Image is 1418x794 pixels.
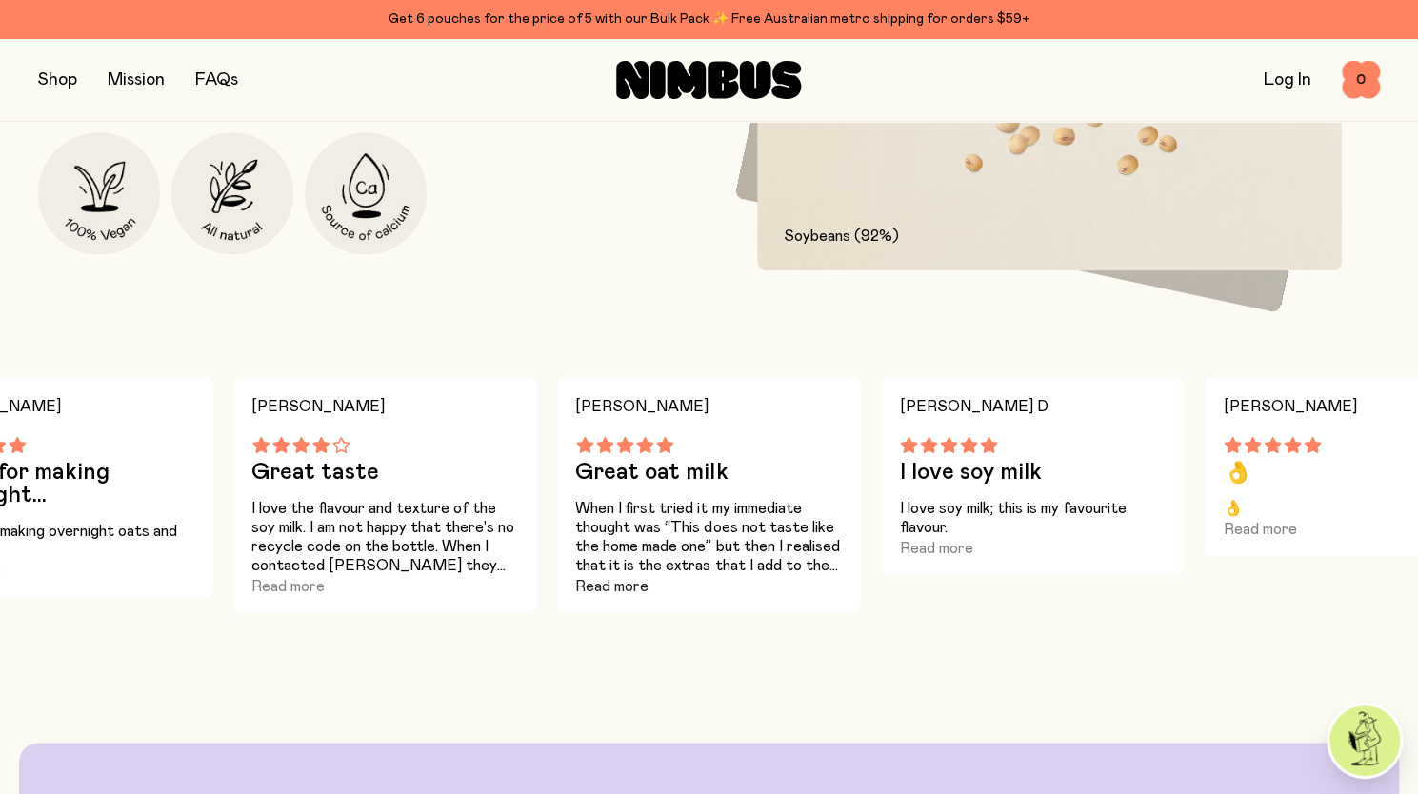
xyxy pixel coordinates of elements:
[575,575,649,598] button: Read more
[251,575,325,598] button: Read more
[1342,61,1380,99] button: 0
[899,499,1166,537] p: I love soy milk; this is my favourite flavour.
[195,71,238,89] a: FAQs
[575,499,842,575] p: When I first tried it my immediate thought was “This does not taste like the home made one” but t...
[38,8,1380,30] div: Get 6 pouches for the price of 5 with our Bulk Pack ✨ Free Australian metro shipping for orders $59+
[784,225,1316,248] p: Soybeans (92%)
[899,392,1166,421] h4: [PERSON_NAME] D
[575,461,842,484] h3: Great oat milk
[1223,518,1296,541] button: Read more
[1264,71,1311,89] a: Log In
[251,499,518,575] p: I love the flavour and texture of the soy milk. I am not happy that there's no recycle code on th...
[251,461,518,484] h3: Great taste
[251,392,518,421] h4: [PERSON_NAME]
[108,71,165,89] a: Mission
[1329,705,1400,776] img: agent
[575,392,842,421] h4: [PERSON_NAME]
[899,461,1166,484] h3: I love soy milk
[899,537,972,560] button: Read more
